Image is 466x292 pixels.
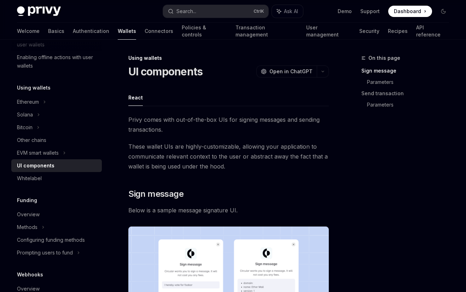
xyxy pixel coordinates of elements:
[17,210,40,219] div: Overview
[272,5,303,18] button: Ask AI
[368,54,400,62] span: On this page
[367,99,455,110] a: Parameters
[17,196,37,205] h5: Funding
[128,65,203,78] h1: UI components
[367,76,455,88] a: Parameters
[11,172,102,185] a: Whitelabel
[361,88,455,99] a: Send transaction
[256,65,317,78] button: Open in ChatGPT
[128,115,329,134] span: Privy comes with out-of-the-box UIs for signing messages and sending transactions.
[11,134,102,147] a: Other chains
[306,23,351,40] a: User management
[48,23,64,40] a: Basics
[235,23,298,40] a: Transaction management
[17,53,98,70] div: Enabling offline actions with user wallets
[360,8,380,15] a: Support
[359,23,379,40] a: Security
[438,6,449,17] button: Toggle dark mode
[17,84,51,92] h5: Using wallets
[17,123,33,132] div: Bitcoin
[118,23,136,40] a: Wallets
[416,23,449,40] a: API reference
[17,6,61,16] img: dark logo
[182,23,227,40] a: Policies & controls
[17,174,42,183] div: Whitelabel
[388,6,432,17] a: Dashboard
[338,8,352,15] a: Demo
[73,23,109,40] a: Authentication
[11,159,102,172] a: UI components
[128,205,329,215] span: Below is a sample message signature UI.
[17,98,39,106] div: Ethereum
[17,136,46,144] div: Other chains
[11,51,102,72] a: Enabling offline actions with user wallets
[17,23,40,40] a: Welcome
[11,208,102,221] a: Overview
[269,68,313,75] span: Open in ChatGPT
[128,55,329,62] div: Using wallets
[388,23,408,40] a: Recipes
[17,223,37,231] div: Methods
[128,188,184,200] span: Sign message
[128,142,329,171] span: These wallet UIs are highly-customizable, allowing your application to communicate relevant conte...
[17,270,43,279] h5: Webhooks
[11,234,102,246] a: Configuring funding methods
[163,5,269,18] button: Search...CtrlK
[17,236,85,244] div: Configuring funding methods
[17,161,54,170] div: UI components
[254,8,264,14] span: Ctrl K
[176,7,196,16] div: Search...
[17,149,59,157] div: EVM smart wallets
[394,8,421,15] span: Dashboard
[145,23,173,40] a: Connectors
[17,110,33,119] div: Solana
[361,65,455,76] a: Sign message
[284,8,298,15] span: Ask AI
[128,89,143,106] button: React
[17,248,73,257] div: Prompting users to fund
